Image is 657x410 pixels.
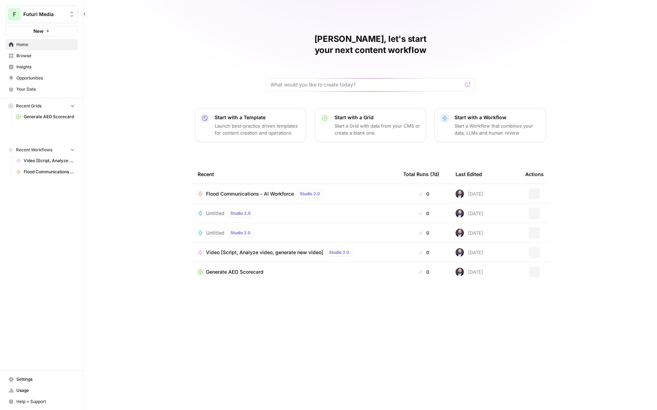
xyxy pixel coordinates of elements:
p: Start with a Grid [335,114,420,121]
span: Studio 2.0 [300,191,320,197]
span: Home [16,41,75,48]
span: Flood Communications - AI Workforce [206,190,294,197]
a: Flood Communications - AI Workforce [13,166,78,177]
button: Start with a WorkflowStart a Workflow that combines your data, LLMs and human review [435,108,546,142]
a: Settings [6,374,78,385]
span: Video [Script, Analyze video, generate new video] [24,158,75,164]
div: [DATE] [456,268,483,276]
a: Usage [6,385,78,396]
a: Browse [6,50,78,61]
button: Help + Support [6,396,78,407]
img: hkrs5at3lwacmvgzdjs0hcqw3ft7 [456,248,464,257]
div: [DATE] [456,190,483,198]
div: [DATE] [456,209,483,218]
img: hkrs5at3lwacmvgzdjs0hcqw3ft7 [456,190,464,198]
span: Studio 2.0 [230,230,251,236]
a: Your Data [6,84,78,95]
img: hkrs5at3lwacmvgzdjs0hcqw3ft7 [456,268,464,276]
a: UntitledStudio 2.0 [198,229,392,237]
span: Studio 2.0 [329,249,349,256]
a: Video [Script, Analyze video, generate new video]Studio 2.0 [198,248,392,257]
a: Opportunities [6,73,78,84]
button: Start with a TemplateLaunch best-practice driven templates for content creation and operations [195,108,306,142]
img: hkrs5at3lwacmvgzdjs0hcqw3ft7 [456,229,464,237]
span: Video [Script, Analyze video, generate new video] [206,249,323,256]
p: Start a Workflow that combines your data, LLMs and human review [454,122,540,136]
input: What would you like to create today? [270,81,462,88]
div: [DATE] [456,229,483,237]
a: UntitledStudio 2.0 [198,209,392,218]
span: Insights [16,64,75,70]
span: Studio 2.0 [230,210,251,217]
span: New [33,28,44,35]
a: Generate AEO Scorecard [13,111,78,122]
p: Start a Grid with data from your CMS or create a blank one [335,122,420,136]
div: 0 [403,249,444,256]
span: Flood Communications - AI Workforce [24,169,75,175]
span: Untitled [206,210,224,217]
span: Your Data [16,86,75,92]
span: Settings [16,376,75,382]
div: 0 [403,268,444,275]
div: 0 [403,229,444,236]
a: Video [Script, Analyze video, generate new video] [13,155,78,166]
button: Start with a GridStart a Grid with data from your CMS or create a blank one [315,108,426,142]
span: Opportunities [16,75,75,81]
span: Browse [16,53,75,59]
p: Start with a Workflow [454,114,540,121]
p: Launch best-practice driven templates for content creation and operations [215,122,300,136]
a: Flood Communications - AI WorkforceStudio 2.0 [198,190,392,198]
div: Last Edited [456,165,482,184]
div: 0 [403,210,444,217]
span: Usage [16,387,75,394]
h1: [PERSON_NAME], let's start your next content workflow [266,33,475,56]
span: Generate AEO Scorecard [206,268,263,275]
button: Recent Grids [6,101,78,111]
a: Insights [6,61,78,73]
span: Help + Support [16,398,75,405]
button: Recent Workflows [6,145,78,155]
img: hkrs5at3lwacmvgzdjs0hcqw3ft7 [456,209,464,218]
a: Generate AEO Scorecard [198,268,392,275]
p: Start with a Template [215,114,300,121]
div: 0 [403,190,444,197]
span: F [13,10,16,18]
span: Untitled [206,229,224,236]
div: Recent [198,165,392,184]
button: Workspace: Futuri Media [6,6,78,23]
a: Home [6,39,78,50]
span: Recent Grids [16,103,41,109]
div: Total Runs (7d) [403,165,439,184]
span: Generate AEO Scorecard [24,114,75,120]
span: Futuri Media [23,11,66,18]
div: [DATE] [456,248,483,257]
button: New [6,26,78,36]
div: Actions [525,165,544,184]
span: Recent Workflows [16,147,52,153]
